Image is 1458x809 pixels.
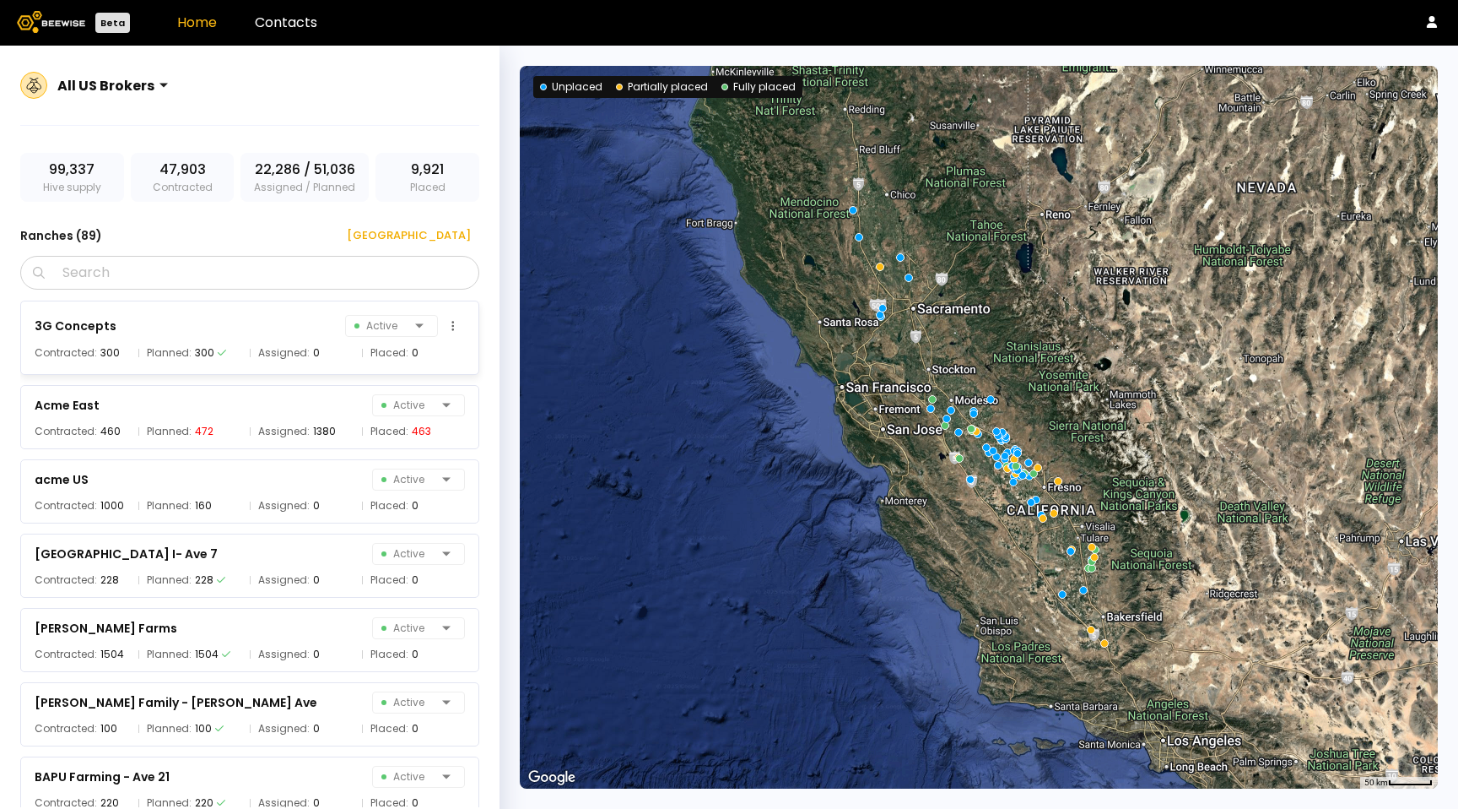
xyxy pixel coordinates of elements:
[258,646,310,663] span: Assigned:
[375,153,479,202] div: Placed
[1364,778,1388,787] span: 50 km
[100,345,120,361] div: 300
[381,395,435,415] span: Active
[17,11,85,33] img: Beewise logo
[35,345,97,361] span: Contracted:
[177,13,217,32] a: Home
[258,423,310,440] span: Assigned:
[35,395,100,415] div: Acme East
[20,224,102,247] h3: Ranches ( 89 )
[335,227,471,244] div: [GEOGRAPHIC_DATA]
[258,345,310,361] span: Assigned:
[100,572,119,589] div: 228
[100,497,124,514] div: 1000
[195,345,214,361] div: 300
[313,572,320,589] div: 0
[147,646,192,663] span: Planned:
[327,222,479,249] button: [GEOGRAPHIC_DATA]
[195,646,219,663] div: 1504
[258,572,310,589] span: Assigned:
[370,572,408,589] span: Placed:
[370,720,408,737] span: Placed:
[49,160,94,180] span: 99,337
[195,572,213,589] div: 228
[381,692,435,713] span: Active
[258,497,310,514] span: Assigned:
[35,497,97,514] span: Contracted:
[313,646,320,663] div: 0
[35,692,317,713] div: [PERSON_NAME] Family - [PERSON_NAME] Ave
[381,767,435,787] span: Active
[195,720,212,737] div: 100
[381,544,435,564] span: Active
[35,618,177,638] div: [PERSON_NAME] Farms
[100,646,124,663] div: 1504
[313,423,336,440] div: 1380
[147,720,192,737] span: Planned:
[35,470,89,490] div: acme US
[57,75,154,96] div: All US Brokers
[412,720,418,737] div: 0
[412,497,418,514] div: 0
[616,79,708,95] div: Partially placed
[35,316,116,336] div: 3G Concepts
[258,720,310,737] span: Assigned:
[159,160,206,180] span: 47,903
[147,572,192,589] span: Planned:
[370,646,408,663] span: Placed:
[1359,777,1438,789] button: Map Scale: 50 km per 49 pixels
[255,160,355,180] span: 22,286 / 51,036
[354,316,408,336] span: Active
[370,497,408,514] span: Placed:
[313,720,320,737] div: 0
[411,160,444,180] span: 9,921
[35,572,97,589] span: Contracted:
[721,79,796,95] div: Fully placed
[370,345,408,361] span: Placed:
[412,572,418,589] div: 0
[95,13,130,33] div: Beta
[35,646,97,663] span: Contracted:
[370,423,408,440] span: Placed:
[412,345,418,361] div: 0
[313,345,320,361] div: 0
[524,767,580,789] a: Open this area in Google Maps (opens a new window)
[381,470,435,490] span: Active
[100,423,121,440] div: 460
[147,423,192,440] span: Planned:
[240,153,369,202] div: Assigned / Planned
[313,497,320,514] div: 0
[147,497,192,514] span: Planned:
[100,720,117,737] div: 100
[195,497,212,514] div: 160
[35,767,170,787] div: BAPU Farming - Ave 21
[35,544,218,564] div: [GEOGRAPHIC_DATA] I- Ave 7
[35,423,97,440] span: Contracted:
[131,153,235,202] div: Contracted
[412,646,418,663] div: 0
[255,13,317,32] a: Contacts
[35,720,97,737] span: Contracted:
[412,423,431,440] div: 463
[540,79,602,95] div: Unplaced
[381,618,435,638] span: Active
[147,345,192,361] span: Planned:
[20,153,124,202] div: Hive supply
[524,767,580,789] img: Google
[195,423,213,440] div: 472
